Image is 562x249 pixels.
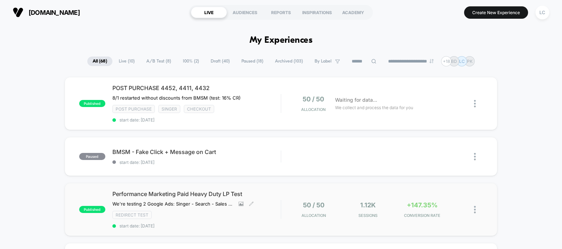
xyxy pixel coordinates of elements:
span: [DOMAIN_NAME] [29,9,80,16]
span: Singer [158,105,180,113]
img: end [429,59,434,63]
div: LIVE [191,7,227,18]
div: + 18 [441,56,451,66]
img: close [474,206,476,213]
p: PK [467,59,473,64]
span: 1.12k [360,201,376,209]
span: 100% ( 2 ) [177,57,204,66]
div: AUDIENCES [227,7,263,18]
div: LC [535,6,549,19]
span: Live ( 10 ) [113,57,140,66]
span: Allocation [301,107,326,112]
span: By Label [315,59,332,64]
img: close [474,153,476,160]
button: LC [533,5,551,20]
span: Post Purchase [112,105,155,113]
span: Waiting for data... [335,96,377,104]
span: 50 / 50 [303,201,324,209]
div: ACADEMY [335,7,371,18]
button: Create New Experience [464,6,528,19]
span: start date: [DATE] [112,117,281,123]
h1: My Experiences [250,35,313,46]
span: paused [79,153,105,160]
span: Paused ( 18 ) [236,57,269,66]
span: Archived ( 103 ) [270,57,308,66]
span: Draft ( 40 ) [205,57,235,66]
span: A/B Test ( 8 ) [141,57,176,66]
span: Performance Marketing Paid Heavy Duty LP Test [112,190,281,197]
span: start date: [DATE] [112,160,281,165]
span: POST PURCHASE 4452, 4411, 4432 [112,84,281,91]
span: +147.35% [407,201,438,209]
span: Allocation [302,213,326,218]
span: 8/1 restarted without discounts from BMSM (test: 16% CR) [112,95,241,101]
button: [DOMAIN_NAME] [11,7,82,18]
div: REPORTS [263,7,299,18]
span: Sessions [343,213,393,218]
img: close [474,100,476,107]
span: CONVERSION RATE [397,213,448,218]
span: 50 / 50 [303,95,324,103]
span: published [79,100,105,107]
div: INSPIRATIONS [299,7,335,18]
span: All ( 68 ) [87,57,112,66]
span: BMSM - Fake Click + Message on Cart [112,148,281,155]
span: Redirect Test [112,211,152,219]
span: We collect and process the data for you [335,104,413,111]
p: LC [459,59,465,64]
p: BD [451,59,457,64]
span: checkout [184,105,214,113]
span: published [79,206,105,213]
img: Visually logo [13,7,23,18]
span: start date: [DATE] [112,223,281,229]
span: We're testing 2 Google Ads: Singer - Search - Sales - Heavy Duty - Nonbrand and SINGER - PMax - H... [112,201,233,207]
